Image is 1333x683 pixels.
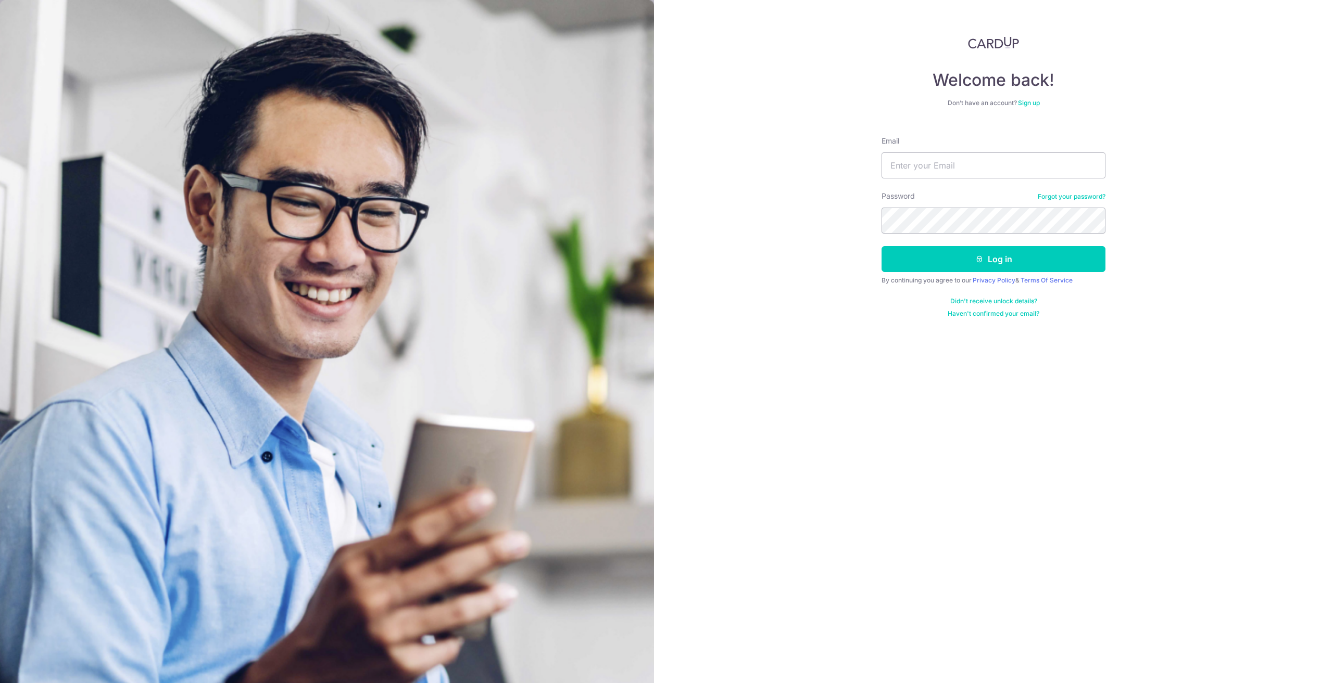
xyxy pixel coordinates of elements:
input: Enter your Email [882,152,1105,178]
div: Don’t have an account? [882,99,1105,107]
img: CardUp Logo [968,36,1019,49]
a: Haven't confirmed your email? [948,310,1039,318]
a: Forgot your password? [1038,192,1105,201]
button: Log in [882,246,1105,272]
a: Terms Of Service [1021,276,1073,284]
h4: Welcome back! [882,70,1105,91]
a: Privacy Policy [973,276,1015,284]
div: By continuing you agree to our & [882,276,1105,285]
a: Didn't receive unlock details? [950,297,1037,305]
a: Sign up [1018,99,1040,107]
label: Email [882,136,899,146]
label: Password [882,191,915,201]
